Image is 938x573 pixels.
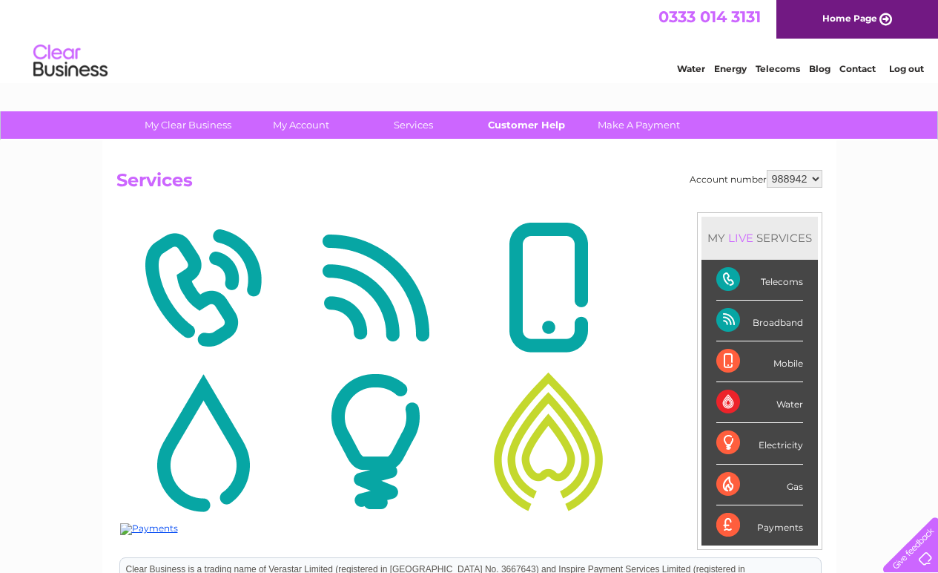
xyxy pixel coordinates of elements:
[716,505,803,546] div: Payments
[578,111,700,139] a: Make A Payment
[690,170,822,188] div: Account number
[716,382,803,423] div: Water
[120,216,285,360] img: Telecoms
[120,523,178,535] img: Payments
[701,217,818,259] div: MY SERVICES
[127,111,249,139] a: My Clear Business
[293,216,458,360] img: Broadband
[4,8,704,72] div: Clear Business is a trading name of Verastar Limited (registered in [GEOGRAPHIC_DATA] No. 3667643...
[116,170,822,198] h2: Services
[756,63,800,74] a: Telecoms
[716,423,803,464] div: Electricity
[677,63,705,74] a: Water
[658,7,761,26] a: 0333 014 3131
[466,370,631,514] img: Gas
[725,231,756,245] div: LIVE
[716,465,803,505] div: Gas
[809,63,830,74] a: Blog
[293,370,458,514] img: Electricity
[714,63,747,74] a: Energy
[716,341,803,382] div: Mobile
[465,111,587,139] a: Customer Help
[889,63,924,74] a: Log out
[466,216,631,360] img: Mobile
[716,301,803,341] div: Broadband
[716,260,803,301] div: Telecoms
[240,111,362,139] a: My Account
[839,63,876,74] a: Contact
[352,111,475,139] a: Services
[120,370,285,514] img: Water
[33,39,108,84] img: logo.png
